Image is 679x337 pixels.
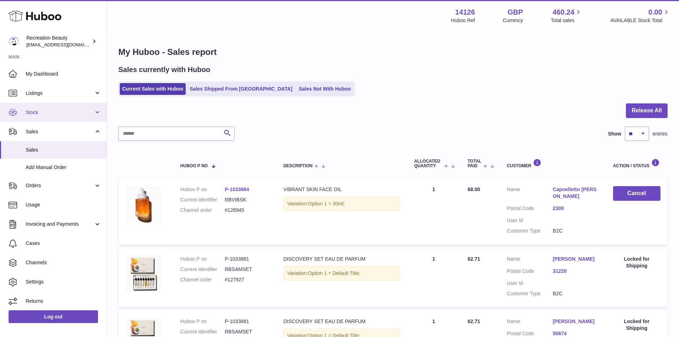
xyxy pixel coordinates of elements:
[468,318,480,324] span: 62.71
[414,159,442,168] span: ALLOCATED Quantity
[507,159,599,168] div: Customer
[507,268,553,276] dt: Postal Code
[26,201,101,208] span: Usage
[180,328,225,335] dt: Current identifier
[225,318,269,325] dd: P-1033881
[507,205,553,214] dt: Postal Code
[283,318,400,325] div: DISCOVERY SET EAU DE PARFUM
[468,159,482,168] span: Total paid
[407,249,461,308] td: 1
[507,290,553,297] dt: Customer Type
[308,201,345,206] span: Option 1 = 30ml;
[225,207,269,214] dd: #126945
[468,256,480,262] span: 62.71
[613,159,660,168] div: Action / Status
[507,318,553,327] dt: Name
[468,187,480,192] span: 68.00
[507,280,553,287] dt: User Id
[283,256,400,262] div: DISCOVERY SET EAU DE PARFUM
[26,109,94,116] span: Stock
[608,131,621,137] label: Show
[553,330,599,337] a: 50674
[125,256,161,292] img: ANWD_12ML.jpg
[125,186,161,223] img: VibrantSkinFaceOil_8c666cea-fad4-42d0-aa41-be28bffd7f9d.jpg
[120,83,186,95] a: Current Sales with Huboo
[26,90,94,97] span: Listings
[503,17,523,24] div: Currency
[648,7,662,17] span: 0.00
[9,310,98,323] a: Log out
[553,205,599,212] a: 2300
[225,328,269,335] dd: RBSAMSET
[455,7,475,17] strong: 14126
[283,196,400,211] div: Variation:
[26,240,101,247] span: Cases
[225,196,269,203] dd: RBVIBSK
[407,179,461,245] td: 1
[118,46,668,58] h1: My Huboo - Sales report
[26,298,101,305] span: Returns
[225,266,269,273] dd: RBSAMSET
[283,266,400,281] div: Variation:
[296,83,353,95] a: Sales Not With Huboo
[26,147,101,153] span: Sales
[451,17,475,24] div: Huboo Ref
[553,290,599,297] dd: B2C
[26,128,94,135] span: Sales
[225,276,269,283] dd: #127927
[553,318,599,325] a: [PERSON_NAME]
[653,131,668,137] span: entries
[26,182,94,189] span: Orders
[26,42,105,47] span: [EMAIL_ADDRESS][DOMAIN_NAME]
[187,83,295,95] a: Sales Shipped From [GEOGRAPHIC_DATA]
[507,217,553,224] dt: User Id
[507,186,553,201] dt: Name
[508,7,523,17] strong: GBP
[26,279,101,285] span: Settings
[225,256,269,262] dd: P-1033881
[283,164,313,168] span: Description
[613,186,660,201] button: Cancel
[553,256,599,262] a: [PERSON_NAME]
[613,318,660,332] div: Locked for Shipping
[552,7,574,17] span: 460.24
[610,7,670,24] a: 0.00 AVAILABLE Stock Total
[613,256,660,269] div: Locked for Shipping
[26,164,101,171] span: Add Manual Order
[553,186,599,200] a: Capoelletto [PERSON_NAME]
[26,71,101,77] span: My Dashboard
[626,103,668,118] button: Release All
[308,270,360,276] span: Option 1 = Default Title;
[553,228,599,234] dd: B2C
[551,17,582,24] span: Total sales
[507,256,553,264] dt: Name
[551,7,582,24] a: 460.24 Total sales
[180,186,225,193] dt: Huboo P no
[553,268,599,275] a: 31220
[26,259,101,266] span: Channels
[180,276,225,283] dt: Channel order
[180,164,208,168] span: Huboo P no
[225,187,249,192] a: P-1033884
[283,186,400,193] div: VIBRANT SKIN FACE OIL
[180,318,225,325] dt: Huboo P no
[26,221,94,228] span: Invoicing and Payments
[180,266,225,273] dt: Current identifier
[610,17,670,24] span: AVAILABLE Stock Total
[180,207,225,214] dt: Channel order
[26,35,91,48] div: Recreation Beauty
[507,228,553,234] dt: Customer Type
[180,196,225,203] dt: Current identifier
[118,65,210,75] h2: Sales currently with Huboo
[180,256,225,262] dt: Huboo P no
[9,36,19,47] img: production@recreationbeauty.com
